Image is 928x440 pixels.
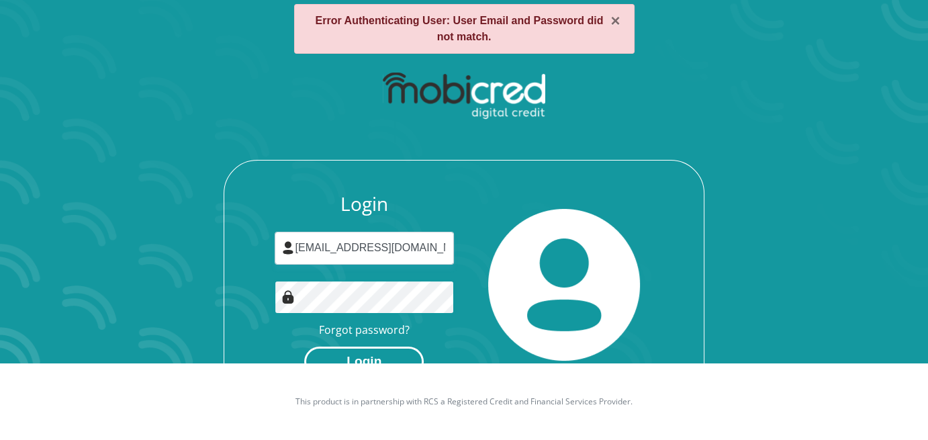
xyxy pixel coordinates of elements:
[275,232,455,265] input: Username
[316,15,604,42] strong: Error Authenticating User: User Email and Password did not match.
[319,322,410,337] a: Forgot password?
[610,13,620,29] button: ×
[304,347,424,377] button: Login
[275,193,455,216] h3: Login
[281,241,295,255] img: user-icon image
[281,290,295,304] img: Image
[383,73,545,120] img: mobicred logo
[91,396,837,408] p: This product is in partnership with RCS a Registered Credit and Financial Services Provider.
